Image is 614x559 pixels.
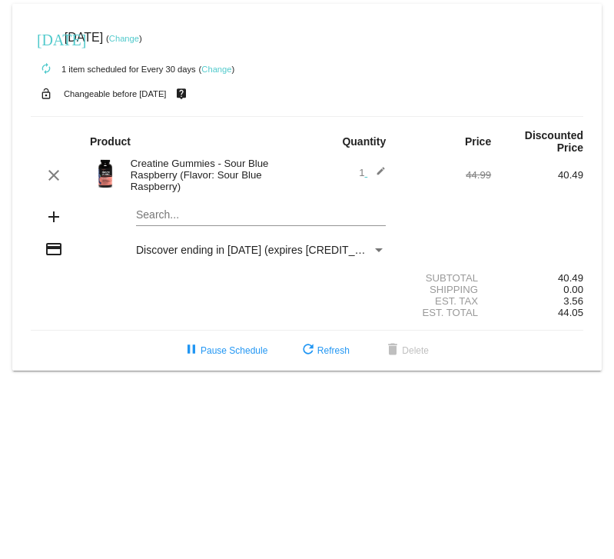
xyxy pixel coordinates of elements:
span: Discover ending in [DATE] (expires [CREDIT_CARD_DATA]) [136,244,425,256]
button: Refresh [287,337,362,364]
button: Pause Schedule [170,337,280,364]
strong: Product [90,135,131,148]
span: Pause Schedule [182,345,267,356]
div: Est. Tax [399,295,491,307]
span: Refresh [299,345,350,356]
div: 44.99 [399,169,491,181]
span: 1 [359,167,386,178]
div: Creatine Gummies - Sour Blue Raspberry (Flavor: Sour Blue Raspberry) [123,158,307,192]
strong: Price [465,135,491,148]
a: Change [201,65,231,74]
span: 3.56 [563,295,583,307]
mat-icon: refresh [299,341,317,360]
mat-icon: add [45,208,63,226]
mat-icon: credit_card [45,240,63,258]
img: Image-1-Creatine-Gummies-SBR-1000Xx1000.png [90,158,121,189]
mat-icon: autorenew [37,60,55,78]
small: ( ) [199,65,235,74]
mat-icon: live_help [172,84,191,104]
span: 0.00 [563,284,583,295]
div: 40.49 [491,272,583,284]
mat-icon: delete [383,341,402,360]
a: Change [109,34,139,43]
mat-icon: lock_open [37,84,55,104]
small: Changeable before [DATE] [64,89,167,98]
mat-icon: [DATE] [37,29,55,48]
strong: Discounted Price [525,129,583,154]
span: 44.05 [558,307,583,318]
small: ( ) [106,34,142,43]
span: Delete [383,345,429,356]
mat-icon: pause [182,341,201,360]
div: Est. Total [399,307,491,318]
mat-select: Payment Method [136,244,386,256]
mat-icon: clear [45,166,63,185]
div: 40.49 [491,169,583,181]
mat-icon: edit [367,166,386,185]
small: 1 item scheduled for Every 30 days [31,65,196,74]
div: Shipping [399,284,491,295]
button: Delete [371,337,441,364]
div: Subtotal [399,272,491,284]
input: Search... [136,209,386,221]
strong: Quantity [342,135,386,148]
